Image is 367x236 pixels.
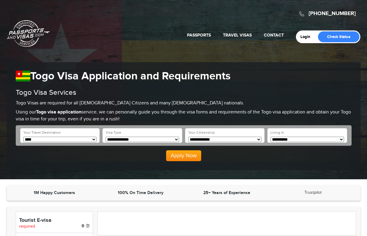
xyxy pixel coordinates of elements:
[106,130,121,135] label: Visa Type
[16,109,352,123] p: Using our service, we can personally guide you through the visa forms and requirements of the Tog...
[16,89,352,97] h3: Togo Visa Services
[187,33,211,38] a: Passports
[23,130,61,135] label: Your Travel Destination
[223,33,252,38] a: Travel Visas
[264,33,284,38] a: Contact
[16,70,352,83] h1: Togo Visa Application and Requirements
[118,190,163,195] strong: 100% On Time Delivery
[318,31,359,42] a: Check Status
[34,190,75,195] strong: 1M Happy Customers
[36,109,81,115] strong: Togo visa application
[203,190,250,195] strong: 25+ Years of Experience
[166,150,201,161] button: Apply Now
[304,190,322,195] a: Trustpilot
[7,20,50,47] a: Passports & [DOMAIN_NAME]
[188,130,215,135] label: Your Citizenship
[19,224,35,229] span: required
[309,10,356,17] a: [PHONE_NUMBER]
[300,34,315,39] a: Login
[270,130,284,135] label: Living In
[19,218,90,224] h4: Tourist E-visa
[81,224,84,227] i: e-Visa
[16,100,352,107] p: Togo Visas are required for all [DEMOGRAPHIC_DATA] Citizens and many [DEMOGRAPHIC_DATA] nationals.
